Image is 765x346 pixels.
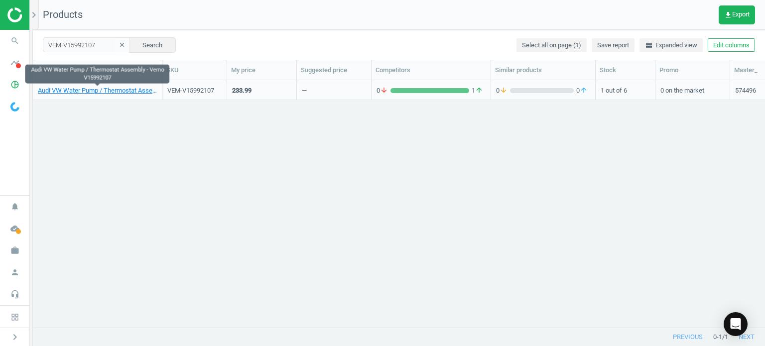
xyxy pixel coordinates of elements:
button: horizontal_splitExpanded view [639,38,703,52]
i: headset_mic [5,285,24,304]
div: 1 out of 6 [601,81,650,99]
i: cloud_done [5,219,24,238]
span: Products [43,8,83,20]
i: arrow_downward [500,86,508,95]
span: 1 [469,86,486,95]
img: wGWNvw8QSZomAAAAABJRU5ErkJggg== [10,102,19,112]
i: work [5,241,24,260]
i: person [5,263,24,282]
div: 233.99 [232,86,252,95]
div: — [302,86,307,99]
span: Expanded view [645,41,697,50]
button: next [728,328,765,346]
img: ajHJNr6hYgQAAAAASUVORK5CYII= [7,7,78,22]
button: get_appExport [719,5,755,24]
span: 0 - 1 [713,333,722,342]
div: My price [231,66,292,75]
span: 0 [574,86,590,95]
span: 0 [377,86,390,95]
div: Competitors [376,66,487,75]
div: 574496 [735,86,756,99]
input: SKU/Title search [43,37,130,52]
i: arrow_downward [380,86,388,95]
div: SKU [166,66,223,75]
span: / 1 [722,333,728,342]
span: Select all on page (1) [522,41,581,50]
button: chevron_right [2,331,27,344]
i: chevron_right [9,331,21,343]
i: timeline [5,53,24,72]
div: Audi VW Water Pump / Thermostat Assembly - Vemo V15992107 [25,65,169,84]
span: 0 [496,86,510,95]
div: Stock [600,66,651,75]
div: Promo [659,66,726,75]
div: 0 on the market [660,81,725,99]
i: pie_chart_outlined [5,75,24,94]
div: grid [33,80,765,320]
button: clear [115,38,129,52]
i: arrow_upward [580,86,588,95]
button: Search [129,37,176,52]
button: Select all on page (1) [516,38,587,52]
i: search [5,31,24,50]
div: Open Intercom Messenger [724,312,748,336]
a: Audi VW Water Pump / Thermostat Assembly - Vemo V15992107 [38,86,157,95]
i: arrow_upward [475,86,483,95]
span: Export [724,11,750,19]
i: horizontal_split [645,41,653,49]
span: Save report [597,41,629,50]
div: Similar products [495,66,591,75]
button: Save report [592,38,635,52]
div: Suggested price [301,66,367,75]
div: VEM-V15992107 [167,86,222,95]
i: clear [119,41,126,48]
i: notifications [5,197,24,216]
button: Edit columns [708,38,755,52]
i: chevron_right [28,9,40,21]
button: previous [662,328,713,346]
i: get_app [724,11,732,19]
